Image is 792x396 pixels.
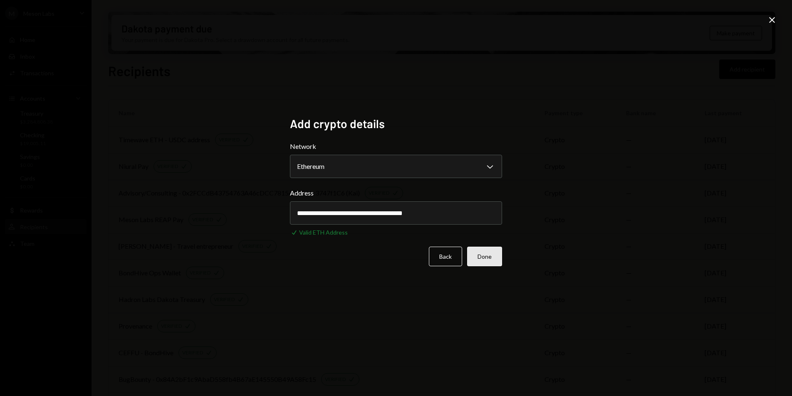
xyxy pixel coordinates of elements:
button: Done [467,247,502,266]
div: Valid ETH Address [299,228,348,237]
button: Network [290,155,502,178]
label: Address [290,188,502,198]
button: Back [429,247,462,266]
h2: Add crypto details [290,116,502,132]
label: Network [290,141,502,151]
